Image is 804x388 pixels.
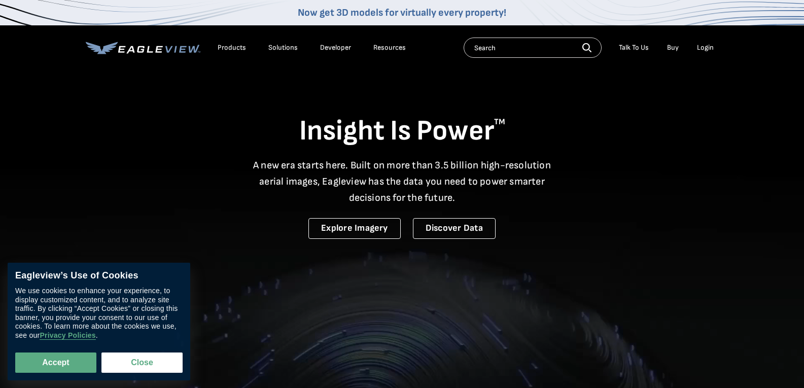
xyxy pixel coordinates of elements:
[697,43,714,52] div: Login
[667,43,679,52] a: Buy
[86,114,719,149] h1: Insight Is Power
[373,43,406,52] div: Resources
[298,7,506,19] a: Now get 3D models for virtually every property!
[101,352,183,373] button: Close
[320,43,351,52] a: Developer
[15,270,183,281] div: Eagleview’s Use of Cookies
[619,43,649,52] div: Talk To Us
[268,43,298,52] div: Solutions
[464,38,602,58] input: Search
[15,352,96,373] button: Accept
[40,331,95,340] a: Privacy Policies
[413,218,496,239] a: Discover Data
[308,218,401,239] a: Explore Imagery
[247,157,557,206] p: A new era starts here. Built on more than 3.5 billion high-resolution aerial images, Eagleview ha...
[494,117,505,127] sup: TM
[218,43,246,52] div: Products
[15,287,183,340] div: We use cookies to enhance your experience, to display customized content, and to analyze site tra...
